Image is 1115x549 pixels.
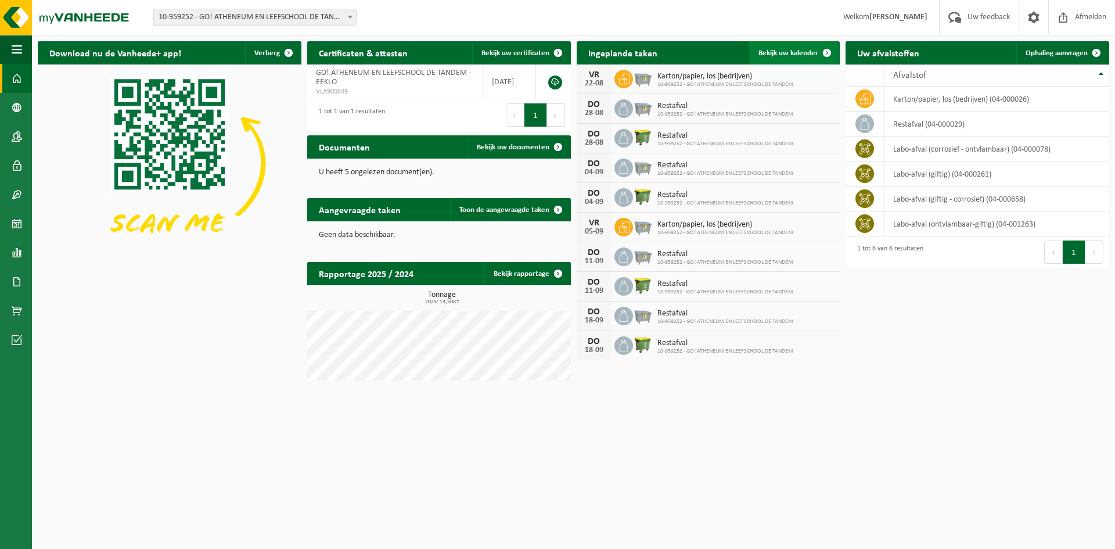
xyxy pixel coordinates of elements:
[633,275,653,295] img: WB-1100-HPE-GN-51
[633,98,653,117] img: WB-2500-GAL-GY-04
[307,41,419,64] h2: Certificaten & attesten
[884,211,1109,236] td: labo-afval (ontvlambaar-giftig) (04-001263)
[582,287,606,295] div: 11-09
[154,9,356,26] span: 10-959252 - GO! ATHENEUM EN LEEFSCHOOL DE TANDEM - EEKLO
[657,170,793,177] span: 10-959252 - GO! ATHENEUM EN LEEFSCHOOL DE TANDEM
[316,69,471,87] span: GO! ATHENEUM EN LEEFSCHOOL DE TANDEM - EEKLO
[477,143,549,151] span: Bekijk uw documenten
[657,81,793,88] span: 10-959252 - GO! ATHENEUM EN LEEFSCHOOL DE TANDEM
[657,141,793,148] span: 10-959252 - GO! ATHENEUM EN LEEFSCHOOL DE TANDEM
[582,100,606,109] div: DO
[582,80,606,88] div: 22-08
[633,186,653,206] img: WB-1100-HPE-GN-51
[484,262,570,285] a: Bekijk rapportage
[307,198,412,221] h2: Aangevraagde taken
[657,309,793,318] span: Restafval
[582,168,606,177] div: 04-09
[1063,241,1085,264] button: 1
[657,318,793,325] span: 10-959252 - GO! ATHENEUM EN LEEFSCHOOL DE TANDEM
[1085,241,1103,264] button: Next
[319,231,559,239] p: Geen data beschikbaar.
[633,157,653,177] img: WB-2500-GAL-GY-04
[657,259,793,266] span: 10-959252 - GO! ATHENEUM EN LEEFSCHOOL DE TANDEM
[657,200,793,207] span: 10-959252 - GO! ATHENEUM EN LEEFSCHOOL DE TANDEM
[483,64,537,99] td: [DATE]
[657,348,793,355] span: 10-959252 - GO! ATHENEUM EN LEEFSCHOOL DE TANDEM
[245,41,300,64] button: Verberg
[582,317,606,325] div: 18-09
[657,229,793,236] span: 10-959252 - GO! ATHENEUM EN LEEFSCHOOL DE TANDEM
[869,13,927,21] strong: [PERSON_NAME]
[633,68,653,88] img: WB-2500-GAL-GY-04
[450,198,570,221] a: Toon de aangevraagde taken
[38,41,193,64] h2: Download nu de Vanheede+ app!
[582,109,606,117] div: 28-08
[633,127,653,147] img: WB-1100-HPE-GN-51
[582,218,606,228] div: VR
[582,257,606,265] div: 11-09
[313,299,571,305] span: 2025: 13,508 t
[657,289,793,296] span: 10-959252 - GO! ATHENEUM EN LEEFSCHOOL DE TANDEM
[582,248,606,257] div: DO
[582,159,606,168] div: DO
[582,278,606,287] div: DO
[481,49,549,57] span: Bekijk uw certificaten
[657,339,793,348] span: Restafval
[577,41,669,64] h2: Ingeplande taken
[657,279,793,289] span: Restafval
[633,246,653,265] img: WB-2500-GAL-GY-04
[884,186,1109,211] td: labo-afval (giftig - corrosief) (04-000658)
[633,305,653,325] img: WB-2500-GAL-GY-04
[307,135,382,158] h2: Documenten
[846,41,931,64] h2: Uw afvalstoffen
[467,135,570,159] a: Bekijk uw documenten
[506,103,524,127] button: Previous
[319,168,559,177] p: U heeft 5 ongelezen document(en).
[758,49,818,57] span: Bekijk uw kalender
[153,9,357,26] span: 10-959252 - GO! ATHENEUM EN LEEFSCHOOL DE TANDEM - EEKLO
[1026,49,1088,57] span: Ophaling aanvragen
[582,70,606,80] div: VR
[657,161,793,170] span: Restafval
[524,103,547,127] button: 1
[582,307,606,317] div: DO
[582,346,606,354] div: 18-09
[749,41,839,64] a: Bekijk uw kalender
[657,72,793,81] span: Karton/papier, los (bedrijven)
[316,87,474,96] span: VLA900649
[657,111,793,118] span: 10-959252 - GO! ATHENEUM EN LEEFSCHOOL DE TANDEM
[313,291,571,305] h3: Tonnage
[254,49,280,57] span: Verberg
[582,139,606,147] div: 28-08
[884,162,1109,186] td: labo-afval (giftig) (04-000261)
[472,41,570,64] a: Bekijk uw certificaten
[547,103,565,127] button: Next
[582,198,606,206] div: 04-09
[884,87,1109,112] td: karton/papier, los (bedrijven) (04-000026)
[38,64,301,262] img: Download de VHEPlus App
[633,216,653,236] img: WB-2500-GAL-GY-04
[459,206,549,214] span: Toon de aangevraagde taken
[1044,241,1063,264] button: Previous
[851,239,923,265] div: 1 tot 6 van 6 resultaten
[657,250,793,259] span: Restafval
[582,130,606,139] div: DO
[582,228,606,236] div: 05-09
[633,335,653,354] img: WB-1100-HPE-GN-51
[1016,41,1108,64] a: Ophaling aanvragen
[657,131,793,141] span: Restafval
[582,337,606,346] div: DO
[893,71,926,80] span: Afvalstof
[884,137,1109,162] td: labo-afval (corrosief - ontvlambaar) (04-000078)
[884,112,1109,137] td: restafval (04-000029)
[657,102,793,111] span: Restafval
[657,220,793,229] span: Karton/papier, los (bedrijven)
[307,262,425,285] h2: Rapportage 2025 / 2024
[657,191,793,200] span: Restafval
[582,189,606,198] div: DO
[313,102,385,128] div: 1 tot 1 van 1 resultaten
